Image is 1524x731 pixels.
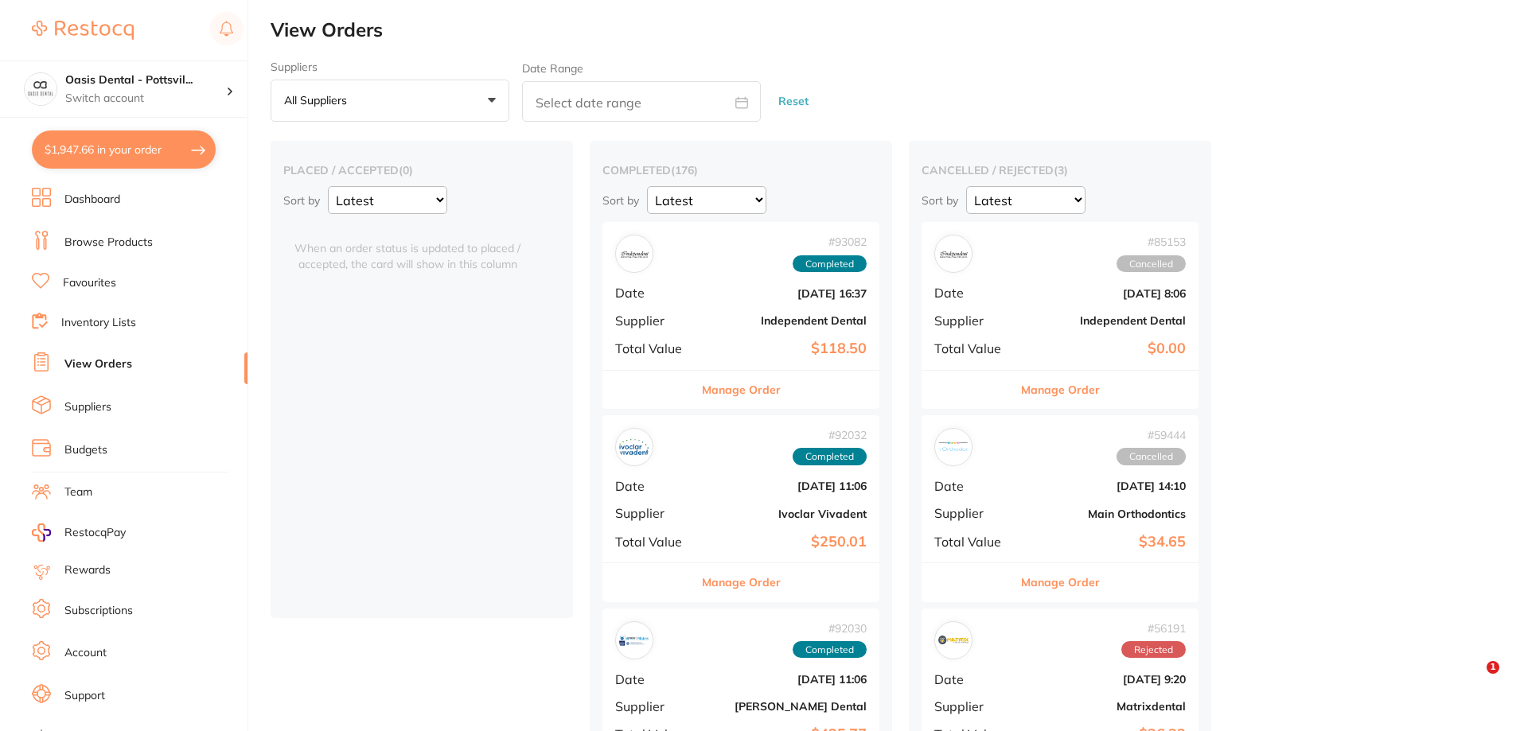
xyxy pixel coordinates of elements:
[793,429,867,441] span: # 92032
[615,699,695,714] span: Supplier
[32,12,134,49] a: Restocq Logo
[619,625,649,655] img: Erskine Dental
[1027,700,1186,713] b: Matrixdental
[934,506,1014,520] span: Supplier
[1027,340,1186,357] b: $0.00
[707,700,867,713] b: [PERSON_NAME] Dental
[1027,287,1186,300] b: [DATE] 8:06
[938,625,969,655] img: Matrixdental
[65,72,226,88] h4: Oasis Dental - Pottsville
[615,286,695,300] span: Date
[64,688,105,704] a: Support
[64,356,132,372] a: View Orders
[707,340,867,357] b: $118.50
[65,91,226,107] p: Switch account
[64,525,126,541] span: RestocqPay
[793,448,867,465] span: Completed
[1117,255,1186,273] span: Cancelled
[64,603,133,619] a: Subscriptions
[707,673,867,686] b: [DATE] 11:06
[922,193,958,208] p: Sort by
[64,645,107,661] a: Account
[938,239,969,269] img: Independent Dental
[1121,641,1186,659] span: Rejected
[774,80,813,122] button: Reset
[1027,534,1186,550] b: $34.65
[793,622,867,635] span: # 92030
[283,222,532,272] span: When an order status is updated to placed / accepted, the card will show in this column
[271,80,509,122] button: All suppliers
[615,341,695,356] span: Total Value
[707,534,867,550] b: $250.01
[1027,314,1186,327] b: Independent Dental
[283,163,560,177] h2: placed / accepted ( 0 )
[702,371,781,409] button: Manage Order
[938,432,969,462] img: Main Orthodontics
[1454,661,1492,699] iframe: Intercom live chat
[702,563,781,601] button: Manage Order
[793,235,867,248] span: # 93082
[63,275,116,291] a: Favourites
[32,523,51,542] img: RestocqPay
[707,507,867,520] b: Ivoclar Vivadent
[922,163,1199,177] h2: cancelled / rejected ( 3 )
[619,239,649,269] img: Independent Dental
[934,699,1014,714] span: Supplier
[522,81,761,122] input: Select date range
[64,192,120,208] a: Dashboard
[1027,507,1186,520] b: Main Orthodontics
[793,641,867,659] span: Completed
[522,62,583,75] label: Date Range
[934,313,1014,328] span: Supplier
[1121,622,1186,635] span: # 56191
[32,130,216,169] button: $1,947.66 in your order
[934,341,1014,356] span: Total Value
[1487,661,1499,674] span: 1
[1021,371,1100,409] button: Manage Order
[64,235,153,251] a: Browse Products
[707,287,867,300] b: [DATE] 16:37
[284,93,353,107] p: All suppliers
[1117,429,1186,441] span: # 59444
[1027,673,1186,686] b: [DATE] 9:20
[934,286,1014,300] span: Date
[602,163,879,177] h2: completed ( 176 )
[602,193,639,208] p: Sort by
[64,399,111,415] a: Suppliers
[1021,563,1100,601] button: Manage Order
[934,479,1014,493] span: Date
[32,21,134,40] img: Restocq Logo
[1117,448,1186,465] span: Cancelled
[793,255,867,273] span: Completed
[64,442,107,458] a: Budgets
[64,484,92,500] a: Team
[615,672,695,686] span: Date
[1027,480,1186,492] b: [DATE] 14:10
[615,506,695,520] span: Supplier
[619,432,649,462] img: Ivoclar Vivadent
[615,535,695,549] span: Total Value
[25,73,57,105] img: Oasis Dental - Pottsville
[615,313,695,328] span: Supplier
[271,60,509,73] label: Suppliers
[271,19,1524,41] h2: View Orders
[934,535,1014,549] span: Total Value
[64,562,111,578] a: Rewards
[707,480,867,492] b: [DATE] 11:06
[1117,235,1186,248] span: # 85153
[934,672,1014,686] span: Date
[283,193,320,208] p: Sort by
[615,479,695,493] span: Date
[32,523,126,542] a: RestocqPay
[61,315,136,331] a: Inventory Lists
[707,314,867,327] b: Independent Dental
